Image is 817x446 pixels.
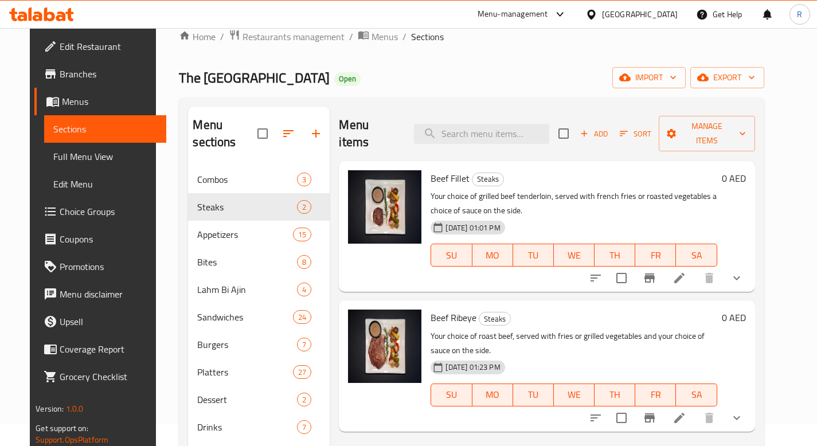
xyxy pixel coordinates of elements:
span: Coverage Report [60,342,157,356]
div: Steaks [479,312,511,326]
span: Manage items [668,119,746,148]
button: TH [595,384,635,406]
div: items [297,173,311,186]
span: Edit Restaurant [60,40,157,53]
div: [GEOGRAPHIC_DATA] [602,8,678,21]
span: Select to update [609,266,634,290]
div: Lahm Bi Ajin [197,283,297,296]
span: MO [477,386,509,403]
span: Upsell [60,315,157,328]
a: Menu disclaimer [34,280,166,308]
div: Platters27 [188,358,330,386]
span: FR [640,247,671,264]
button: Branch-specific-item [636,264,663,292]
span: Sort items [612,125,659,143]
nav: breadcrumb [179,29,764,44]
div: Combos3 [188,166,330,193]
span: WE [558,386,590,403]
button: show more [723,264,750,292]
span: Drinks [197,420,297,434]
span: 7 [298,422,311,433]
button: TH [595,244,635,267]
span: Combos [197,173,297,186]
div: Steaks [472,173,504,186]
span: Select section [552,122,576,146]
span: TH [599,386,631,403]
span: 1.0.0 [66,401,84,416]
span: 24 [294,312,311,323]
div: items [297,255,311,269]
span: Platters [197,365,293,379]
a: Promotions [34,253,166,280]
p: Your choice of grilled beef tenderloin, served with french fries or roasted vegetables a choice o... [431,189,717,218]
button: export [690,67,764,88]
span: Branches [60,67,157,81]
span: SU [436,247,467,264]
button: Add [576,125,612,143]
span: Open [334,74,361,84]
div: Appetizers15 [188,221,330,248]
span: Version: [36,401,64,416]
div: items [297,420,311,434]
span: Choice Groups [60,205,157,218]
div: Sandwiches24 [188,303,330,331]
span: TU [518,386,549,403]
h2: Menu sections [193,116,257,151]
span: TU [518,247,549,264]
h6: 0 AED [722,310,746,326]
span: SU [436,386,467,403]
div: Steaks2 [188,193,330,221]
p: Your choice of roast beef, served with fries or grilled vegetables and your choice of sauce on th... [431,329,717,358]
li: / [220,30,224,44]
button: Sort [617,125,654,143]
span: Steaks [479,312,510,326]
li: / [349,30,353,44]
button: FR [635,384,676,406]
span: 7 [298,339,311,350]
span: 3 [298,174,311,185]
button: delete [695,404,723,432]
span: Grocery Checklist [60,370,157,384]
span: Beef Ribeye [431,309,476,326]
span: 2 [298,394,311,405]
button: Add section [302,120,330,147]
span: [DATE] 01:23 PM [441,362,505,373]
span: WE [558,247,590,264]
a: Edit Menu [44,170,166,198]
div: items [293,365,311,379]
span: [DATE] 01:01 PM [441,222,505,233]
svg: Show Choices [730,411,744,425]
span: Menus [62,95,157,108]
a: Sections [44,115,166,143]
button: MO [472,384,513,406]
a: Menus [34,88,166,115]
button: SA [676,384,717,406]
a: Coverage Report [34,335,166,363]
div: Drinks7 [188,413,330,441]
button: TU [513,384,554,406]
a: Coupons [34,225,166,253]
span: Menus [372,30,398,44]
span: Menu disclaimer [60,287,157,301]
span: Dessert [197,393,297,406]
button: Manage items [659,116,755,151]
a: Edit menu item [673,411,686,425]
a: Upsell [34,308,166,335]
div: items [293,310,311,324]
button: SU [431,384,472,406]
a: Edit menu item [673,271,686,285]
span: Appetizers [197,228,293,241]
a: Home [179,30,216,44]
button: delete [695,264,723,292]
button: sort-choices [582,404,609,432]
span: Sections [411,30,444,44]
span: 8 [298,257,311,268]
span: Select to update [609,406,634,430]
div: items [297,200,311,214]
span: Burgers [197,338,297,351]
span: SA [681,386,712,403]
span: R [797,8,802,21]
